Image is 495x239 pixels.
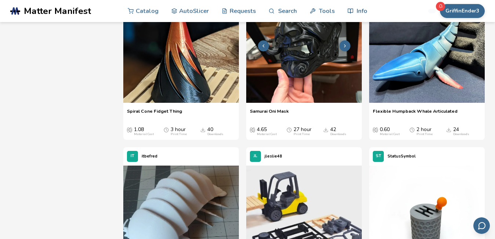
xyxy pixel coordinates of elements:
[373,108,458,119] a: Flexible Humpback Whale Articulated
[380,127,400,136] div: 0.60
[380,133,400,136] div: Material Cost
[453,133,469,136] div: Downloads
[250,108,289,119] a: Samurai Oni Mask
[127,108,182,119] a: Spiral Cone Fidget Thing
[207,133,223,136] div: Downloads
[134,127,154,136] div: 1.08
[250,127,255,133] span: Average Cost
[473,217,490,234] button: Send feedback via email
[330,133,346,136] div: Downloads
[134,133,154,136] div: Material Cost
[257,133,277,136] div: Material Cost
[294,127,312,136] div: 27 hour
[440,4,485,18] button: GriffinEnder3
[254,154,257,159] span: JL
[287,127,292,133] span: Average Print Time
[164,127,169,133] span: Average Print Time
[131,154,134,159] span: IT
[171,127,187,136] div: 3 hour
[376,154,381,159] span: ST
[323,127,328,133] span: Downloads
[127,127,132,133] span: Average Cost
[257,127,277,136] div: 4.65
[387,152,416,160] p: StatusSymbol
[142,152,157,160] p: itbefred
[330,127,346,136] div: 42
[416,133,433,136] div: Print Time
[453,127,469,136] div: 24
[200,127,205,133] span: Downloads
[294,133,310,136] div: Print Time
[24,6,91,16] span: Matter Manifest
[373,127,378,133] span: Average Cost
[410,127,415,133] span: Average Print Time
[171,133,187,136] div: Print Time
[265,152,282,160] p: jleslie48
[446,127,451,133] span: Downloads
[207,127,223,136] div: 40
[416,127,433,136] div: 2 hour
